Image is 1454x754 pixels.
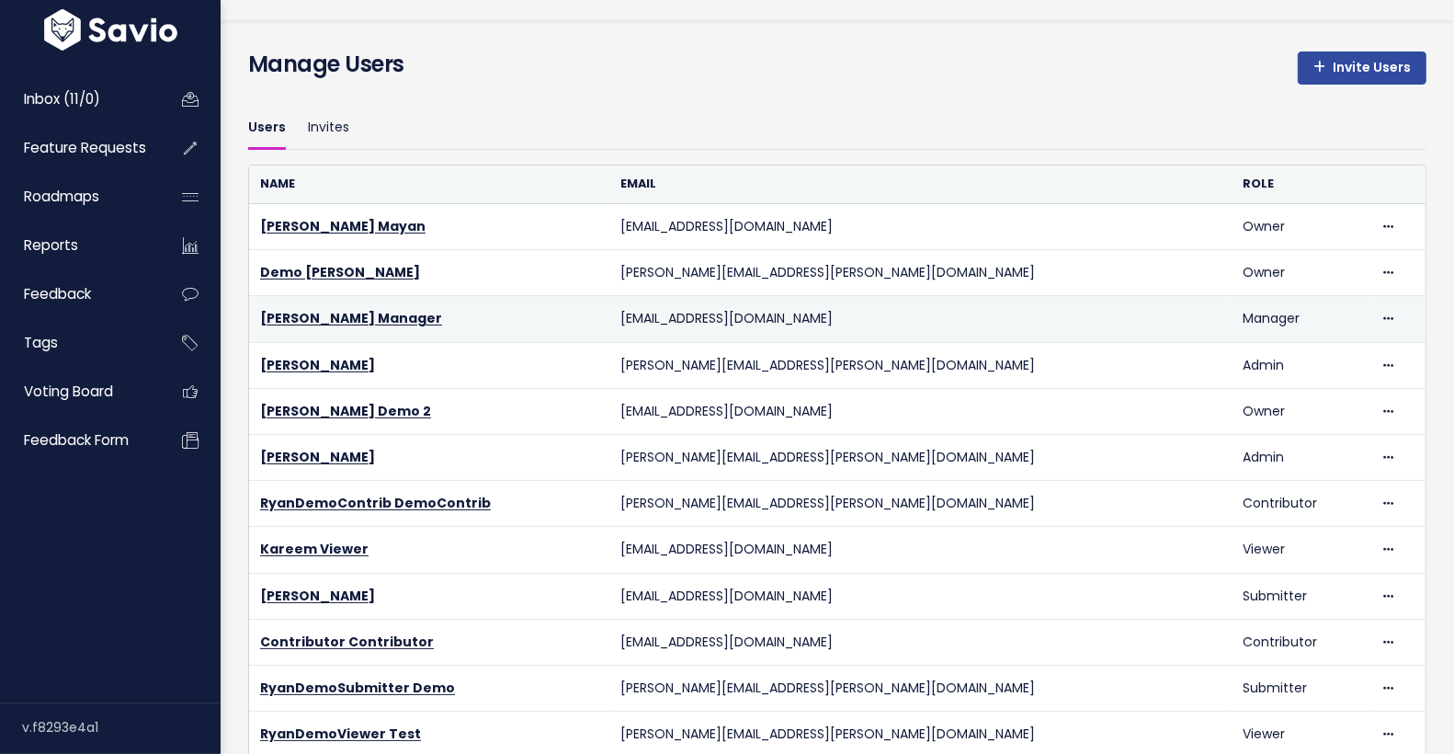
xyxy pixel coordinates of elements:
[1232,342,1369,388] td: Admin
[260,587,375,605] a: [PERSON_NAME]
[5,371,153,413] a: Voting Board
[609,166,1232,203] th: Email
[1232,296,1369,342] td: Manager
[5,322,153,364] a: Tags
[24,382,113,401] span: Voting Board
[260,540,369,558] a: Kareem Viewer
[308,107,349,150] a: Invites
[609,434,1232,480] td: [PERSON_NAME][EMAIL_ADDRESS][PERSON_NAME][DOMAIN_NAME]
[260,494,491,512] a: RyanDemoContrib DemoContrib
[260,309,442,327] a: [PERSON_NAME] Manager
[609,573,1232,619] td: [EMAIL_ADDRESS][DOMAIN_NAME]
[260,725,421,743] a: RyanDemoViewer Test
[609,527,1232,573] td: [EMAIL_ADDRESS][DOMAIN_NAME]
[609,388,1232,434] td: [EMAIL_ADDRESS][DOMAIN_NAME]
[5,127,153,169] a: Feature Requests
[24,187,99,206] span: Roadmaps
[609,250,1232,296] td: [PERSON_NAME][EMAIL_ADDRESS][PERSON_NAME][DOMAIN_NAME]
[22,703,221,751] div: v.f8293e4a1
[249,166,609,203] th: Name
[1232,166,1369,203] th: Role
[260,633,434,651] a: Contributor Contributor
[5,273,153,315] a: Feedback
[24,284,91,303] span: Feedback
[24,430,129,450] span: Feedback form
[260,217,426,235] a: [PERSON_NAME] Mayan
[1232,527,1369,573] td: Viewer
[609,342,1232,388] td: [PERSON_NAME][EMAIL_ADDRESS][PERSON_NAME][DOMAIN_NAME]
[5,224,153,267] a: Reports
[5,419,153,462] a: Feedback form
[24,333,58,352] span: Tags
[1232,619,1369,665] td: Contributor
[1232,434,1369,480] td: Admin
[1232,388,1369,434] td: Owner
[609,665,1232,711] td: [PERSON_NAME][EMAIL_ADDRESS][PERSON_NAME][DOMAIN_NAME]
[40,9,182,51] img: logo-white.9d6f32f41409.svg
[260,402,431,420] a: [PERSON_NAME] Demo 2
[260,448,375,466] a: [PERSON_NAME]
[260,679,455,697] a: RyanDemoSubmitter Demo
[1232,665,1369,711] td: Submitter
[1232,250,1369,296] td: Owner
[260,263,420,281] a: Demo [PERSON_NAME]
[248,107,286,150] a: Users
[1232,204,1369,250] td: Owner
[5,176,153,218] a: Roadmaps
[609,619,1232,665] td: [EMAIL_ADDRESS][DOMAIN_NAME]
[24,235,78,255] span: Reports
[248,48,404,81] h4: Manage Users
[609,481,1232,527] td: [PERSON_NAME][EMAIL_ADDRESS][PERSON_NAME][DOMAIN_NAME]
[609,296,1232,342] td: [EMAIL_ADDRESS][DOMAIN_NAME]
[260,356,375,374] a: [PERSON_NAME]
[24,89,100,109] span: Inbox (11/0)
[1298,51,1426,85] a: Invite Users
[1232,573,1369,619] td: Submitter
[1232,481,1369,527] td: Contributor
[5,78,153,120] a: Inbox (11/0)
[609,204,1232,250] td: [EMAIL_ADDRESS][DOMAIN_NAME]
[24,138,146,157] span: Feature Requests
